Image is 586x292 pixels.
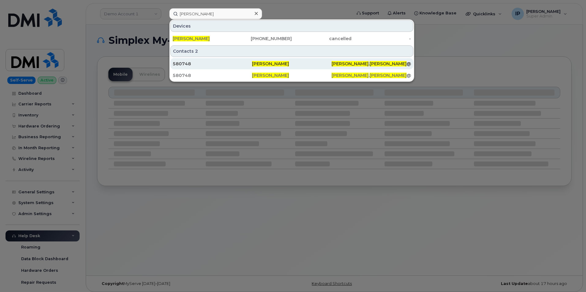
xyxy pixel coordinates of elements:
[170,20,413,32] div: Devices
[332,72,411,78] div: . @[DOMAIN_NAME]
[332,61,411,67] div: . @[DOMAIN_NAME]
[170,58,413,69] a: 580748[PERSON_NAME][PERSON_NAME].[PERSON_NAME]@[DOMAIN_NAME]
[370,61,407,66] span: [PERSON_NAME]
[332,73,369,78] span: [PERSON_NAME]
[292,36,351,42] div: cancelled
[173,36,210,41] span: [PERSON_NAME]
[232,36,292,42] div: [PHONE_NUMBER]
[370,73,407,78] span: [PERSON_NAME]
[170,33,413,44] a: [PERSON_NAME][PHONE_NUMBER]cancelled-
[170,70,413,81] a: 580748[PERSON_NAME][PERSON_NAME].[PERSON_NAME]@[DOMAIN_NAME]
[173,72,252,78] div: 580748
[252,73,289,78] span: [PERSON_NAME]
[195,48,198,54] span: 2
[173,61,252,67] div: 580748
[252,61,289,66] span: [PERSON_NAME]
[351,36,411,42] div: -
[170,45,413,57] div: Contacts
[332,61,369,66] span: [PERSON_NAME]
